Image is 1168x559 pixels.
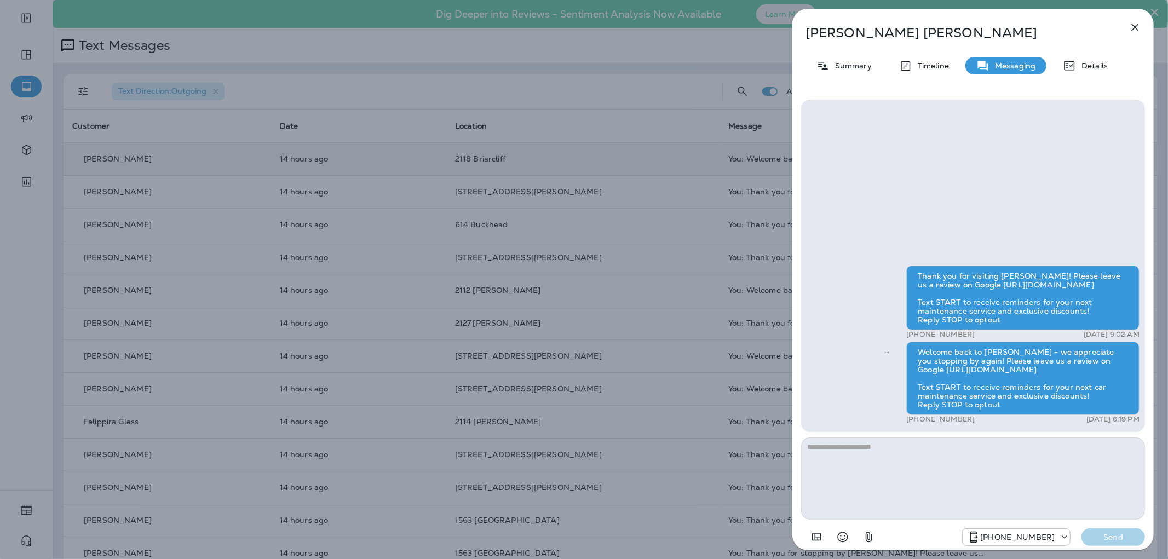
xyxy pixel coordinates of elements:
div: Thank you for visiting [PERSON_NAME]! Please leave us a review on Google [URL][DOMAIN_NAME] Text ... [906,266,1140,330]
p: Summary [830,61,872,70]
span: Sent [884,347,890,356]
p: Messaging [989,61,1035,70]
p: [PHONE_NUMBER] [906,415,975,424]
p: Timeline [912,61,949,70]
div: Welcome back to [PERSON_NAME] - we appreciate you stopping by again! Please leave us a review on ... [906,342,1140,415]
button: Add in a premade template [805,526,827,548]
p: [DATE] 6:19 PM [1086,415,1140,424]
button: Select an emoji [832,526,854,548]
p: [PHONE_NUMBER] [980,533,1055,541]
div: +1 (470) 480-0229 [963,531,1070,544]
p: Details [1076,61,1108,70]
p: [PERSON_NAME] [PERSON_NAME] [805,25,1104,41]
p: [PHONE_NUMBER] [906,330,975,339]
p: [DATE] 9:02 AM [1084,330,1140,339]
